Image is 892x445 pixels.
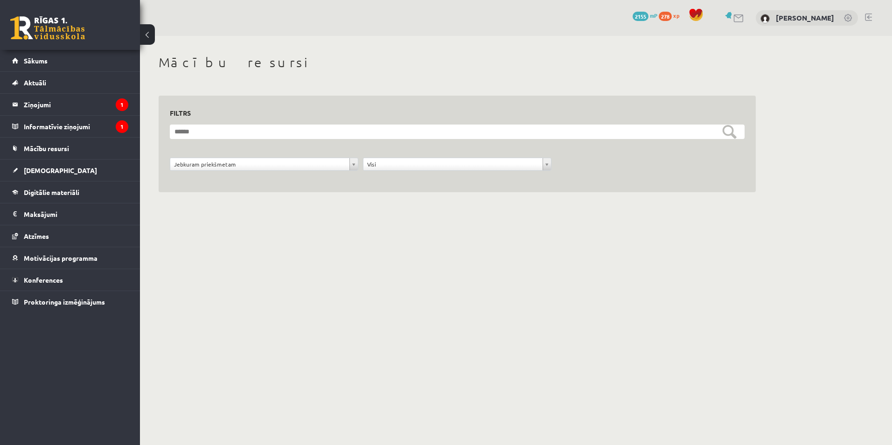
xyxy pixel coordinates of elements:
a: Informatīvie ziņojumi1 [12,116,128,137]
a: Aktuāli [12,72,128,93]
a: Motivācijas programma [12,247,128,269]
a: Sākums [12,50,128,71]
h3: Filtrs [170,107,733,119]
span: Jebkuram priekšmetam [174,158,346,170]
a: Konferences [12,269,128,291]
span: mP [650,12,657,19]
legend: Ziņojumi [24,94,128,115]
span: Proktoringa izmēģinājums [24,298,105,306]
span: Digitālie materiāli [24,188,79,196]
span: Visi [367,158,539,170]
a: Digitālie materiāli [12,181,128,203]
i: 1 [116,120,128,133]
h1: Mācību resursi [159,55,756,70]
span: Sākums [24,56,48,65]
span: Atzīmes [24,232,49,240]
span: 2155 [633,12,648,21]
a: Maksājumi [12,203,128,225]
a: [DEMOGRAPHIC_DATA] [12,160,128,181]
a: Proktoringa izmēģinājums [12,291,128,313]
a: 2155 mP [633,12,657,19]
legend: Maksājumi [24,203,128,225]
span: Aktuāli [24,78,46,87]
img: Krists Salmins [760,14,770,23]
span: xp [673,12,679,19]
a: Jebkuram priekšmetam [170,158,358,170]
a: 278 xp [659,12,684,19]
a: Ziņojumi1 [12,94,128,115]
i: 1 [116,98,128,111]
span: Konferences [24,276,63,284]
a: Rīgas 1. Tālmācības vidusskola [10,16,85,40]
span: Mācību resursi [24,144,69,153]
span: 278 [659,12,672,21]
legend: Informatīvie ziņojumi [24,116,128,137]
a: Visi [363,158,551,170]
a: [PERSON_NAME] [776,13,834,22]
span: [DEMOGRAPHIC_DATA] [24,166,97,174]
a: Atzīmes [12,225,128,247]
a: Mācību resursi [12,138,128,159]
span: Motivācijas programma [24,254,98,262]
